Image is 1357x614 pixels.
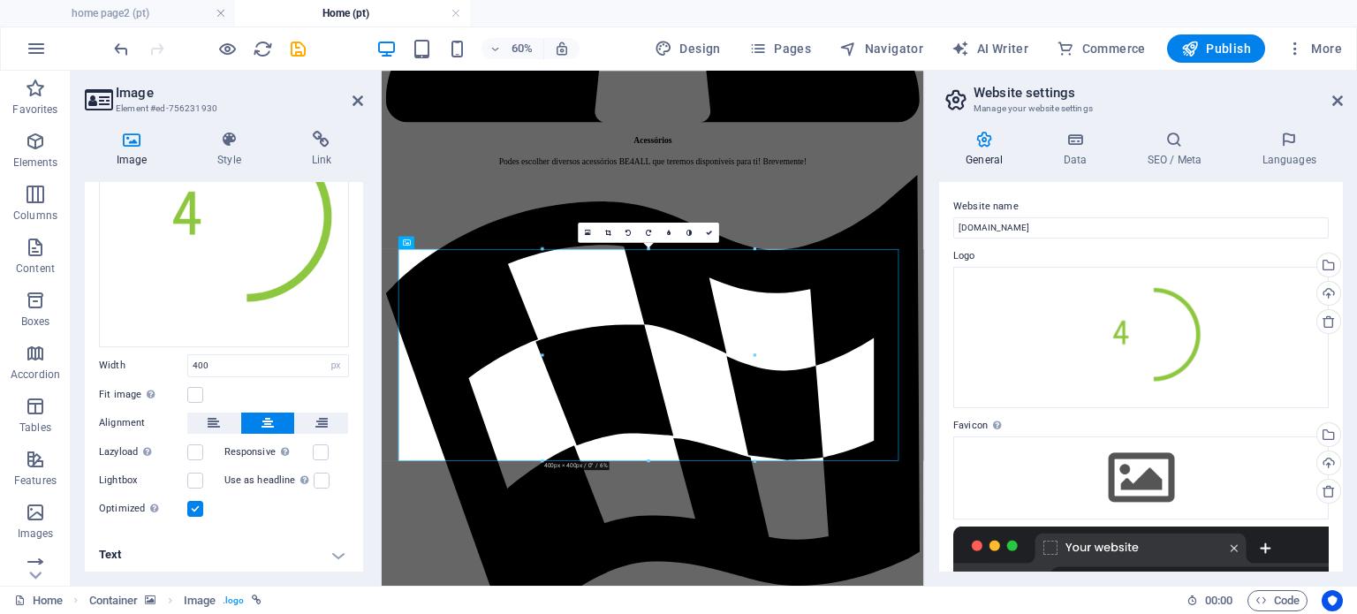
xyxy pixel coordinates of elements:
p: Content [16,262,55,276]
p: Favorites [12,102,57,117]
label: Use as headline [224,470,314,491]
button: Design [648,34,728,63]
label: Logo [953,246,1329,267]
span: AI Writer [951,40,1028,57]
div: Select files from the file manager, stock photos, or upload file(s) [953,436,1329,519]
a: Rotate right 90° [639,223,659,243]
h3: Manage your website settings [974,101,1308,117]
p: Accordion [11,368,60,382]
div: logobranco-01-v1KOrngXw-Mb-88v9UcrQg.png [953,267,1329,408]
a: Confirm ( Ctrl ⏎ ) [699,223,719,243]
span: Pages [749,40,811,57]
h4: Text [85,534,363,576]
i: On resize automatically adjust zoom level to fit chosen device. [554,41,570,57]
button: Publish [1167,34,1265,63]
h4: SEO / Meta [1120,131,1235,168]
button: Click here to leave preview mode and continue editing [216,38,238,59]
i: This element is linked [252,595,262,605]
a: Crop mode [598,223,618,243]
button: reload [252,38,273,59]
button: Commerce [1050,34,1153,63]
nav: breadcrumb [89,590,262,611]
span: . logo [223,590,244,611]
h4: Data [1036,131,1120,168]
span: Design [655,40,721,57]
h6: 60% [508,38,536,59]
h4: Home (pt) [235,4,470,23]
label: Responsive [224,442,313,463]
span: More [1286,40,1342,57]
h2: Website settings [974,85,1343,101]
span: Click to select. Double-click to edit [89,590,139,611]
label: Optimized [99,498,187,519]
span: 00 00 [1205,590,1232,611]
span: Navigator [839,40,923,57]
span: Click to select. Double-click to edit [184,590,216,611]
button: AI Writer [944,34,1035,63]
p: Features [14,474,57,488]
p: Boxes [21,315,50,329]
p: Elements [13,155,58,170]
h6: Session time [1186,590,1233,611]
span: Publish [1181,40,1251,57]
button: save [287,38,308,59]
h2: Image [116,85,363,101]
i: This element contains a background [145,595,155,605]
a: Rotate left 90° [618,223,639,243]
h4: Image [85,131,186,168]
h4: General [939,131,1036,168]
label: Lazyload [99,442,187,463]
h4: Languages [1235,131,1343,168]
button: Pages [742,34,818,63]
p: Images [18,527,54,541]
a: Blur [659,223,679,243]
button: Code [1247,590,1308,611]
button: 60% [481,38,544,59]
i: Undo: Change image width (Ctrl+Z) [111,39,132,59]
a: Select files from the file manager, stock photos, or upload file(s) [579,223,599,243]
span: Commerce [1057,40,1146,57]
h4: Link [280,131,363,168]
a: Click to cancel selection. Double-click to open Pages [14,590,63,611]
button: More [1279,34,1349,63]
h4: Style [186,131,279,168]
button: Navigator [832,34,930,63]
div: logobranco-01-v1KOrngXw-Mb-88v9UcrQg.png [99,97,349,347]
p: Tables [19,421,51,435]
i: Reload page [253,39,273,59]
label: Lightbox [99,470,187,491]
button: undo [110,38,132,59]
span: : [1217,594,1220,607]
button: Usercentrics [1322,590,1343,611]
label: Website name [953,196,1329,217]
label: Width [99,360,187,370]
span: Code [1255,590,1300,611]
div: Design (Ctrl+Alt+Y) [648,34,728,63]
h3: Element #ed-756231930 [116,101,328,117]
i: Save (Ctrl+S) [288,39,308,59]
label: Fit image [99,384,187,406]
a: Greyscale [679,223,700,243]
label: Favicon [953,415,1329,436]
label: Alignment [99,413,187,434]
input: Name... [953,217,1329,239]
p: Columns [13,208,57,223]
